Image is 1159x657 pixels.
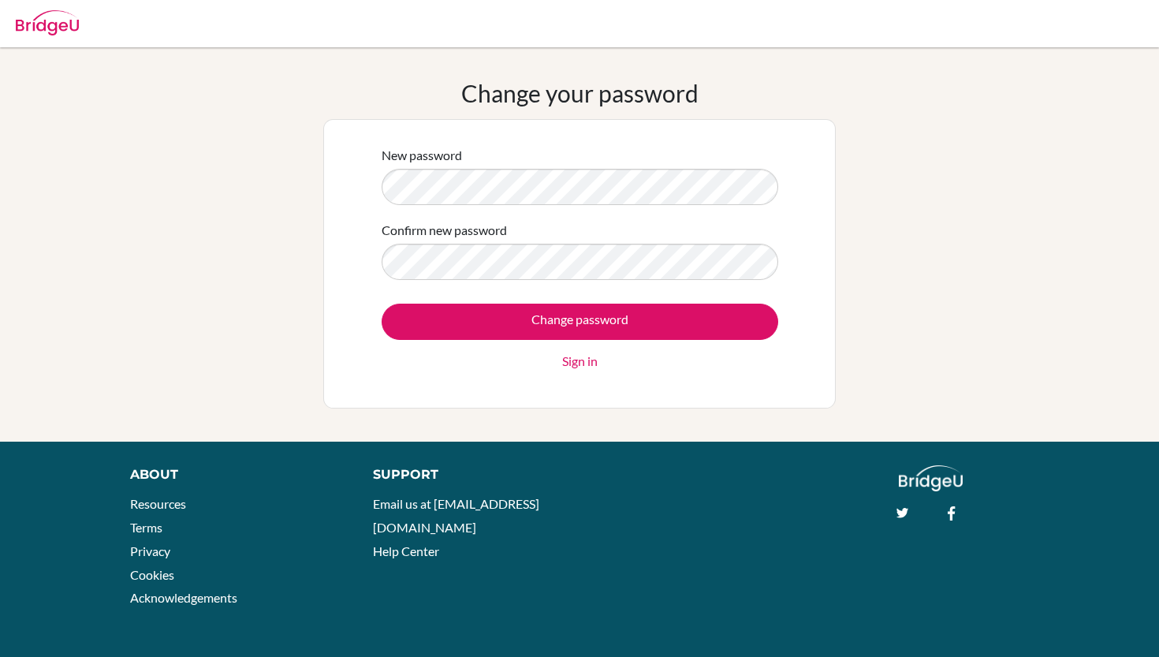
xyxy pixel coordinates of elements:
a: Email us at [EMAIL_ADDRESS][DOMAIN_NAME] [373,496,539,535]
img: logo_white@2x-f4f0deed5e89b7ecb1c2cc34c3e3d731f90f0f143d5ea2071677605dd97b5244.png [899,465,963,491]
img: Bridge-U [16,10,79,35]
div: About [130,465,337,484]
label: Confirm new password [382,221,507,240]
a: Sign in [562,352,598,371]
a: Acknowledgements [130,590,237,605]
div: Support [373,465,564,484]
a: Privacy [130,543,170,558]
a: Cookies [130,567,174,582]
a: Terms [130,520,162,535]
label: New password [382,146,462,165]
a: Resources [130,496,186,511]
h1: Change your password [461,79,699,107]
input: Change password [382,304,778,340]
a: Help Center [373,543,439,558]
